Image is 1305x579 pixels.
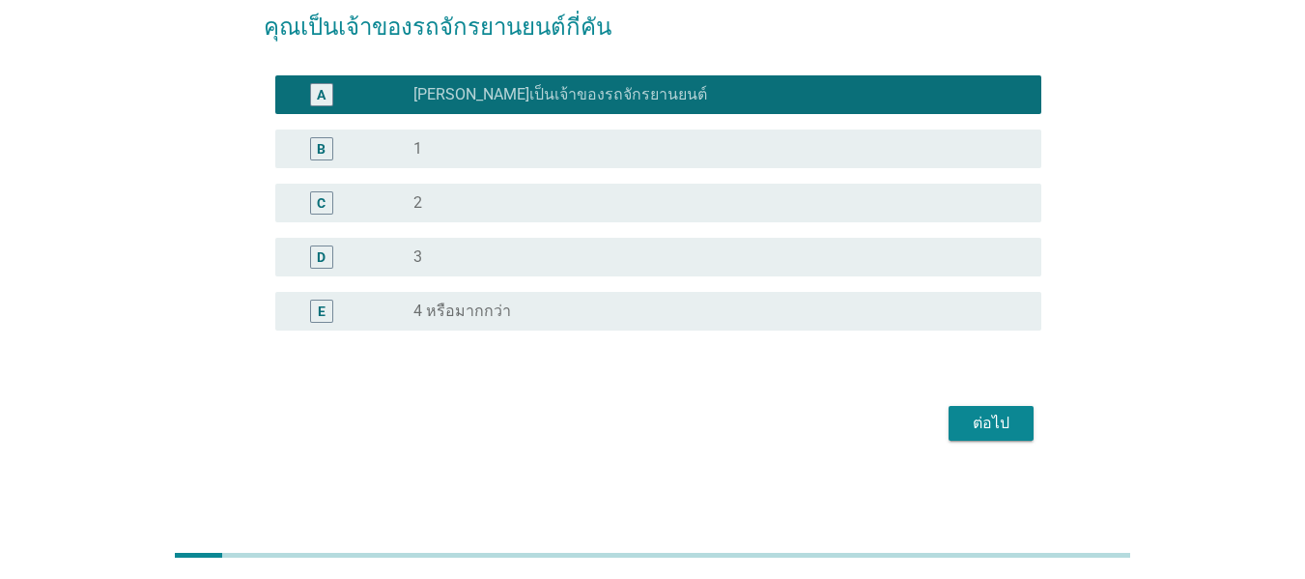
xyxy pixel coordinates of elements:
[964,412,1018,435] div: ต่อไป
[317,246,326,267] div: D
[413,139,422,159] label: 1
[317,192,326,213] div: C
[317,84,326,104] div: A
[318,301,326,321] div: E
[317,138,326,159] div: B
[949,406,1034,441] button: ต่อไป
[413,247,422,267] label: 3
[413,193,422,213] label: 2
[413,85,707,104] label: [PERSON_NAME]เป็นเจ้าของรถจักรยานยนต์
[413,302,511,321] label: 4 หรือมากกว่า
